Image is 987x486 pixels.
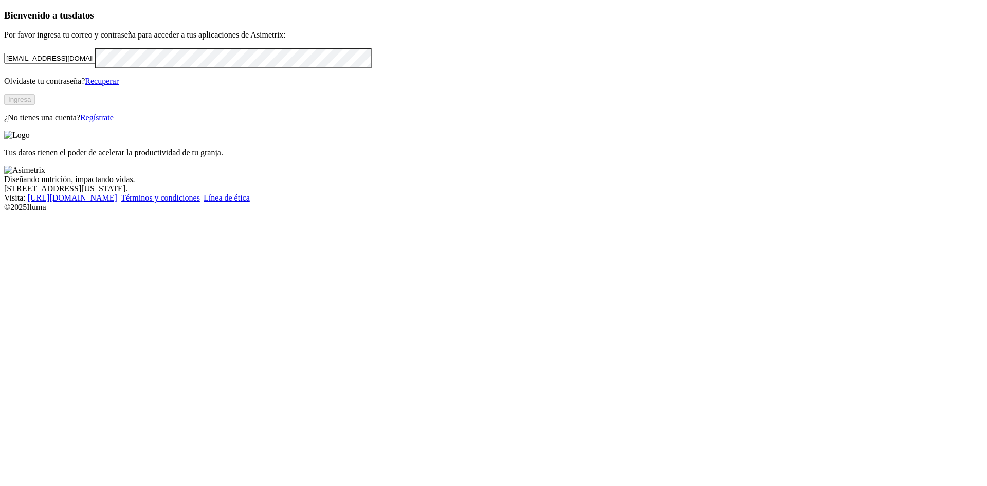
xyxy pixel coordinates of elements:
[4,94,35,105] button: Ingresa
[4,10,983,21] h3: Bienvenido a tus
[4,30,983,40] p: Por favor ingresa tu correo y contraseña para acceder a tus aplicaciones de Asimetrix:
[4,53,95,64] input: Tu correo
[4,175,983,184] div: Diseñando nutrición, impactando vidas.
[4,184,983,193] div: [STREET_ADDRESS][US_STATE].
[72,10,94,21] span: datos
[85,77,119,85] a: Recuperar
[4,77,983,86] p: Olvidaste tu contraseña?
[121,193,200,202] a: Términos y condiciones
[80,113,114,122] a: Regístrate
[4,193,983,203] div: Visita : | |
[4,203,983,212] div: © 2025 Iluma
[4,113,983,122] p: ¿No tienes una cuenta?
[4,166,45,175] img: Asimetrix
[28,193,117,202] a: [URL][DOMAIN_NAME]
[4,131,30,140] img: Logo
[4,148,983,157] p: Tus datos tienen el poder de acelerar la productividad de tu granja.
[204,193,250,202] a: Línea de ética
